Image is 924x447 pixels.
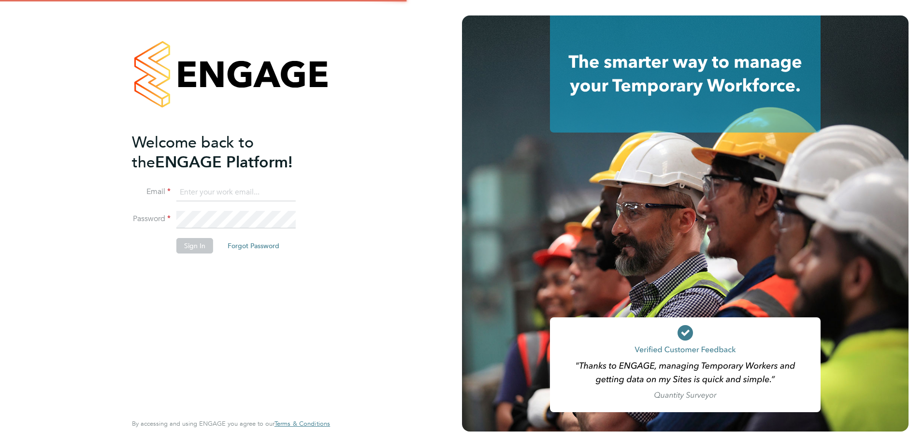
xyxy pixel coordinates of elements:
[220,238,287,253] button: Forgot Password
[274,420,330,428] a: Terms & Conditions
[274,419,330,428] span: Terms & Conditions
[176,238,213,253] button: Sign In
[132,133,254,172] span: Welcome back to the
[132,187,171,197] label: Email
[132,133,320,172] h2: ENGAGE Platform!
[176,184,296,201] input: Enter your work email...
[132,419,330,428] span: By accessing and using ENGAGE you agree to our
[132,214,171,224] label: Password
